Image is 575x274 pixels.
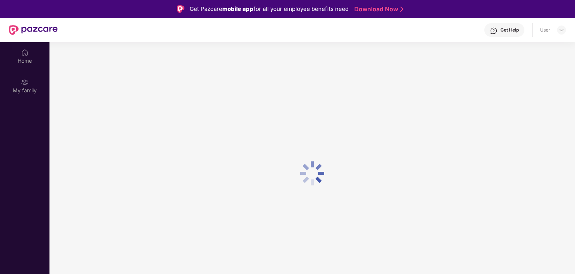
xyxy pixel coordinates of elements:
img: Stroke [400,5,403,13]
img: New Pazcare Logo [9,25,58,35]
img: Logo [177,5,184,13]
img: svg+xml;base64,PHN2ZyBpZD0iSGVscC0zMngzMiIgeG1sbnM9Imh0dHA6Ly93d3cudzMub3JnLzIwMDAvc3ZnIiB3aWR0aD... [490,27,497,35]
a: Download Now [354,5,401,13]
div: Get Help [500,27,519,33]
div: Get Pazcare for all your employee benefits need [190,5,349,14]
img: svg+xml;base64,PHN2ZyB3aWR0aD0iMjAiIGhlaWdodD0iMjAiIHZpZXdCb3g9IjAgMCAyMCAyMCIgZmlsbD0ibm9uZSIgeG... [21,78,28,86]
strong: mobile app [222,5,253,12]
div: User [540,27,550,33]
img: svg+xml;base64,PHN2ZyBpZD0iRHJvcGRvd24tMzJ4MzIiIHhtbG5zPSJodHRwOi8vd3d3LnczLm9yZy8yMDAwL3N2ZyIgd2... [559,27,565,33]
img: svg+xml;base64,PHN2ZyBpZD0iSG9tZSIgeG1sbnM9Imh0dHA6Ly93d3cudzMub3JnLzIwMDAvc3ZnIiB3aWR0aD0iMjAiIG... [21,49,28,56]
